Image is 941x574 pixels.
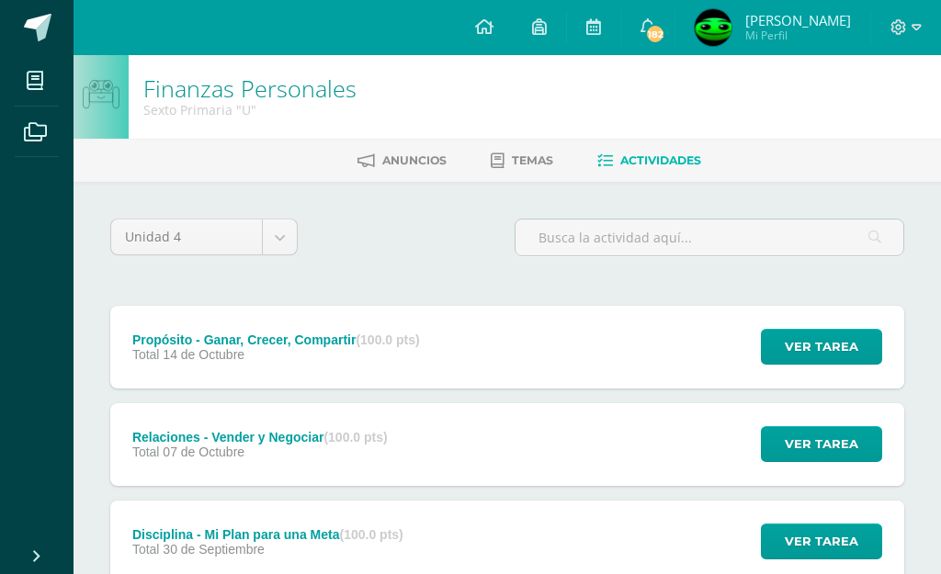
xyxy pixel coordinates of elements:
span: 30 de Septiembre [163,542,265,557]
div: Relaciones - Vender y Negociar [132,430,388,445]
span: Unidad 4 [125,219,248,254]
span: Total [132,542,160,557]
strong: (100.0 pts) [340,527,403,542]
span: Ver tarea [785,427,858,461]
strong: (100.0 pts) [323,430,387,445]
a: Anuncios [357,146,447,175]
input: Busca la actividad aquí... [516,219,903,255]
h1: Finanzas Personales [143,75,357,101]
button: Ver tarea [761,329,882,365]
span: Ver tarea [785,330,858,364]
strong: (100.0 pts) [356,332,419,347]
div: Sexto Primaria 'U' [143,101,357,118]
a: Unidad 4 [111,219,297,254]
span: Mi Perfil [745,28,851,43]
span: 182 [645,24,665,44]
span: 07 de Octubre [163,445,244,459]
span: Anuncios [382,153,447,167]
button: Ver tarea [761,426,882,462]
a: Finanzas Personales [143,73,357,104]
img: 7235b72b073c1602ee5854eaeb99332b.png [695,9,731,46]
span: [PERSON_NAME] [745,11,851,29]
img: bot1.png [83,80,119,109]
span: Actividades [620,153,701,167]
span: Ver tarea [785,524,858,558]
div: Propósito - Ganar, Crecer, Compartir [132,332,420,347]
a: Temas [491,146,553,175]
span: Temas [512,153,553,167]
div: Disciplina - Mi Plan para una Meta [132,527,403,542]
span: 14 de Octubre [163,347,244,362]
button: Ver tarea [761,523,882,559]
span: Total [132,347,160,362]
span: Total [132,445,160,459]
a: Actividades [597,146,701,175]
